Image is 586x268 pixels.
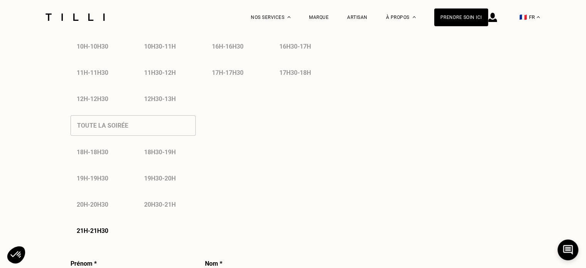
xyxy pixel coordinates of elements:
p: Nom * [205,260,222,267]
span: 🇫🇷 [519,13,527,21]
p: 21h - 21h30 [77,227,108,234]
img: menu déroulant [537,16,540,18]
img: Menu déroulant à propos [413,16,416,18]
p: Prénom * [71,260,97,267]
img: icône connexion [488,13,497,22]
a: Artisan [347,15,368,20]
img: Menu déroulant [287,16,290,18]
a: Marque [309,15,329,20]
a: Prendre soin ici [434,8,488,26]
img: Logo du service de couturière Tilli [43,13,107,21]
